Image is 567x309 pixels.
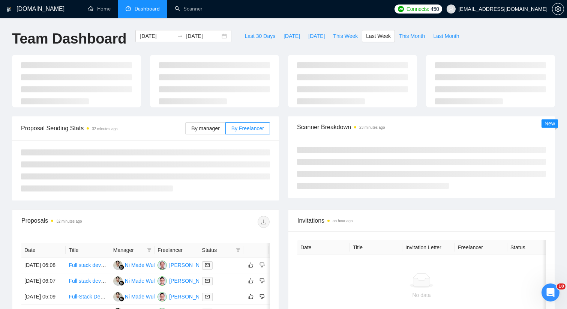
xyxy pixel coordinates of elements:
td: [DATE] 06:07 [21,273,66,289]
span: Last Week [366,32,391,40]
span: Manager [113,246,144,254]
span: dislike [259,262,265,268]
th: Date [21,243,66,258]
div: [PERSON_NAME] [169,277,212,285]
time: 32 minutes ago [56,219,82,223]
input: Start date [140,32,174,40]
button: dislike [258,276,267,285]
img: gigradar-bm.png [119,296,124,301]
span: dislike [259,278,265,284]
span: By manager [191,125,219,131]
input: End date [186,32,220,40]
span: like [248,262,253,268]
div: Ni Made Wulandari [125,277,169,285]
a: Full-Stack Developer Needed for Utility Bill Management Platform [69,294,220,300]
span: This Week [333,32,358,40]
span: [DATE] [308,32,325,40]
button: [DATE] [279,30,304,42]
span: Last Month [433,32,459,40]
a: NMNi Made Wulandari [113,277,169,283]
img: NM [113,292,123,301]
img: NM [113,276,123,286]
time: 23 minutes ago [359,125,385,130]
td: [DATE] 05:09 [21,289,66,305]
th: Freelancer [455,240,507,255]
span: [DATE] [283,32,300,40]
th: Date [297,240,350,255]
button: This Week [329,30,362,42]
span: By Freelancer [231,125,264,131]
img: IK [157,261,167,270]
img: NM [113,261,123,270]
a: Full stack developer role [69,262,126,268]
h1: Team Dashboard [12,30,126,48]
a: EP[PERSON_NAME] [157,277,212,283]
span: like [248,294,253,300]
th: Title [66,243,110,258]
a: Full stack developer role [69,278,126,284]
div: Proposals [21,216,145,228]
span: New [544,121,555,127]
span: dashboard [126,6,131,11]
span: 10 [557,283,565,289]
div: No data [303,291,540,299]
a: EP[PERSON_NAME] [157,293,212,299]
span: Connects: [406,5,429,13]
img: gigradar-bm.png [119,265,124,270]
button: Last 30 Days [240,30,279,42]
span: Invitations [297,216,546,225]
button: This Month [395,30,429,42]
span: Last 30 Days [244,32,275,40]
a: searchScanner [175,6,202,12]
img: logo [6,3,12,15]
span: dislike [259,294,265,300]
span: setting [552,6,564,12]
span: mail [205,294,210,299]
span: mail [205,279,210,283]
div: [PERSON_NAME] [169,261,212,269]
span: Dashboard [135,6,160,12]
iframe: Intercom live chat [541,283,559,301]
img: gigradar-bm.png [119,280,124,286]
span: user [448,6,454,12]
span: to [177,33,183,39]
button: Last Month [429,30,463,42]
time: an hour ago [333,219,352,223]
button: Last Week [362,30,395,42]
span: like [248,278,253,284]
span: Scanner Breakdown [297,122,546,132]
img: EP [157,276,167,286]
span: filter [234,244,242,256]
td: Full stack developer role [66,258,110,273]
div: Ni Made Wulandari [125,292,169,301]
th: Freelancer [154,243,199,258]
span: swap-right [177,33,183,39]
button: [DATE] [304,30,329,42]
span: filter [145,244,153,256]
img: EP [157,292,167,301]
button: like [246,276,255,285]
th: Manager [110,243,154,258]
span: Proposal Sending Stats [21,124,185,133]
a: IK[PERSON_NAME] [157,262,212,268]
a: NMNi Made Wulandari [113,293,169,299]
button: dislike [258,261,267,270]
button: setting [552,3,564,15]
span: Status [202,246,233,254]
a: homeHome [88,6,111,12]
td: Full-Stack Developer Needed for Utility Bill Management Platform [66,289,110,305]
th: Title [350,240,402,255]
img: upwork-logo.png [398,6,404,12]
div: [PERSON_NAME] [169,292,212,301]
button: dislike [258,292,267,301]
span: This Month [399,32,425,40]
div: Ni Made Wulandari [125,261,169,269]
td: [DATE] 06:08 [21,258,66,273]
time: 32 minutes ago [92,127,117,131]
span: filter [236,248,240,252]
span: 450 [430,5,439,13]
button: like [246,292,255,301]
a: NMNi Made Wulandari [113,262,169,268]
button: like [246,261,255,270]
th: Status [507,240,560,255]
